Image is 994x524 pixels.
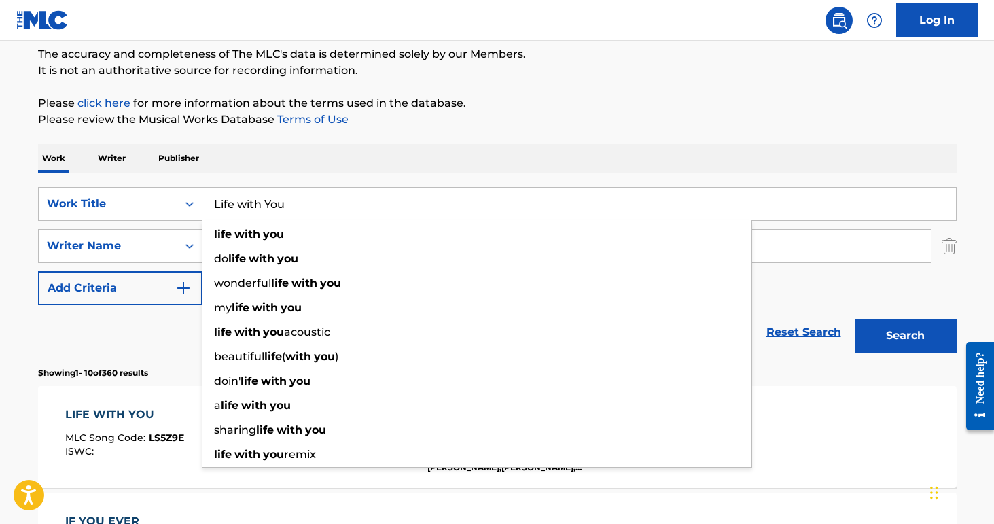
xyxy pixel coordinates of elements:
[38,95,957,111] p: Please for more information about the terms used in the database.
[335,350,338,363] span: )
[38,46,957,63] p: The accuracy and completeness of The MLC's data is determined solely by our Members.
[94,144,130,173] p: Writer
[65,432,149,444] span: MLC Song Code :
[214,423,256,436] span: sharing
[320,277,341,290] strong: you
[214,399,221,412] span: a
[277,252,298,265] strong: you
[65,445,97,457] span: ISWC :
[291,277,317,290] strong: with
[896,3,978,37] a: Log In
[281,301,302,314] strong: you
[956,331,994,440] iframe: Resource Center
[47,238,169,254] div: Writer Name
[234,326,260,338] strong: with
[263,228,284,241] strong: you
[65,406,184,423] div: LIFE WITH YOU
[214,252,228,265] span: do
[270,399,291,412] strong: you
[154,144,203,173] p: Publisher
[228,252,246,265] strong: life
[263,326,284,338] strong: you
[274,113,349,126] a: Terms of Use
[38,386,957,488] a: LIFE WITH YOUMLC Song Code:LS5Z9EISWC:Writers (9)[PERSON_NAME] [PERSON_NAME], [PERSON_NAME], [PER...
[930,472,938,513] div: Drag
[241,374,258,387] strong: life
[38,144,69,173] p: Work
[214,301,232,314] span: my
[249,252,274,265] strong: with
[861,7,888,34] div: Help
[289,374,310,387] strong: you
[232,301,249,314] strong: life
[38,187,957,360] form: Search Form
[866,12,883,29] img: help
[826,7,853,34] a: Public Search
[214,374,241,387] span: doin'
[241,399,267,412] strong: with
[16,10,69,30] img: MLC Logo
[234,228,260,241] strong: with
[38,367,148,379] p: Showing 1 - 10 of 360 results
[214,228,232,241] strong: life
[263,448,284,461] strong: you
[314,350,335,363] strong: you
[214,448,232,461] strong: life
[234,448,260,461] strong: with
[264,350,282,363] strong: life
[221,399,238,412] strong: life
[256,423,274,436] strong: life
[855,319,957,353] button: Search
[261,374,287,387] strong: with
[38,63,957,79] p: It is not an authoritative source for recording information.
[214,277,271,290] span: wonderful
[760,317,848,347] a: Reset Search
[831,12,847,29] img: search
[305,423,326,436] strong: you
[284,326,330,338] span: acoustic
[277,423,302,436] strong: with
[175,280,192,296] img: 9d2ae6d4665cec9f34b9.svg
[149,432,184,444] span: LS5Z9E
[282,350,285,363] span: (
[926,459,994,524] iframe: Chat Widget
[285,350,311,363] strong: with
[271,277,289,290] strong: life
[284,448,316,461] span: remix
[252,301,278,314] strong: with
[38,271,202,305] button: Add Criteria
[77,97,130,109] a: click here
[47,196,169,212] div: Work Title
[38,111,957,128] p: Please review the Musical Works Database
[214,326,232,338] strong: life
[942,229,957,263] img: Delete Criterion
[214,350,264,363] span: beautiful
